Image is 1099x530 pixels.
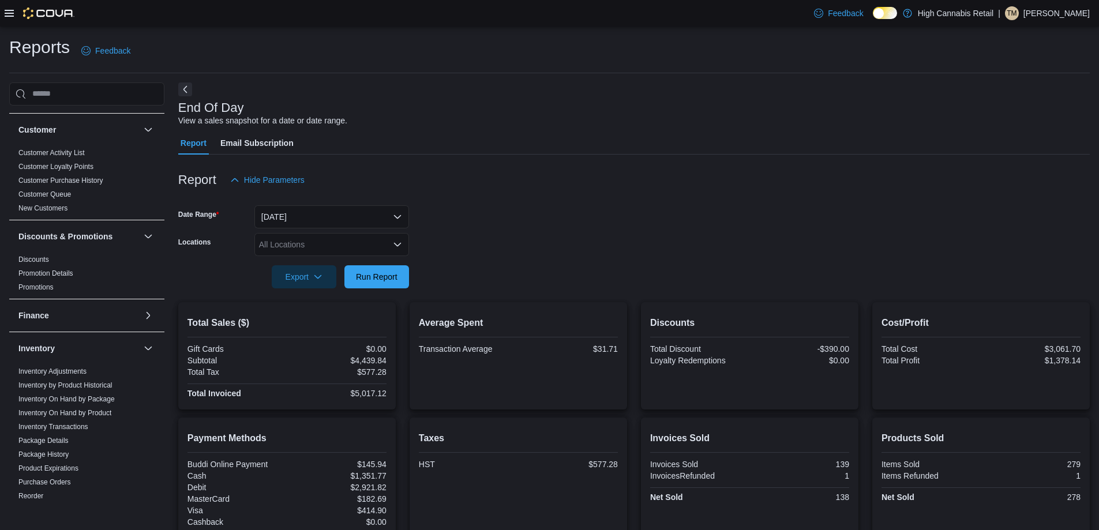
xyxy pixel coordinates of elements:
[289,517,387,527] div: $0.00
[356,271,397,283] span: Run Report
[18,269,73,278] span: Promotion Details
[882,316,1081,330] h2: Cost/Profit
[983,471,1081,480] div: 1
[18,190,71,198] a: Customer Queue
[9,364,164,521] div: Inventory
[141,309,155,322] button: Finance
[520,344,618,354] div: $31.71
[289,367,387,377] div: $577.28
[18,310,139,321] button: Finance
[18,450,69,458] a: Package History
[882,471,979,480] div: Items Refunded
[918,6,994,20] p: High Cannabis Retail
[141,230,155,243] button: Discounts & Promotions
[187,494,285,503] div: MasterCard
[650,460,748,469] div: Invoices Sold
[18,283,54,291] a: Promotions
[998,6,1000,20] p: |
[141,123,155,137] button: Customer
[18,492,43,500] a: Reorder
[1005,6,1019,20] div: Tonisha Misuraca
[18,162,93,171] span: Customer Loyalty Points
[187,316,387,330] h2: Total Sales ($)
[983,356,1081,365] div: $1,378.14
[18,163,93,171] a: Customer Loyalty Points
[393,240,402,249] button: Open list of options
[752,344,849,354] div: -$390.00
[187,471,285,480] div: Cash
[178,173,216,187] h3: Report
[752,471,849,480] div: 1
[289,494,387,503] div: $182.69
[828,7,863,19] span: Feedback
[187,460,285,469] div: Buddi Online Payment
[289,506,387,515] div: $414.90
[289,471,387,480] div: $1,351.77
[18,343,55,354] h3: Inventory
[809,2,868,25] a: Feedback
[419,316,618,330] h2: Average Spent
[141,341,155,355] button: Inventory
[650,316,849,330] h2: Discounts
[178,101,244,115] h3: End Of Day
[18,204,67,213] span: New Customers
[18,176,103,185] a: Customer Purchase History
[18,124,139,136] button: Customer
[752,356,849,365] div: $0.00
[18,269,73,277] a: Promotion Details
[983,493,1081,502] div: 278
[882,493,914,502] strong: Net Sold
[23,7,74,19] img: Cova
[178,210,219,219] label: Date Range
[1007,6,1017,20] span: TM
[18,422,88,431] span: Inventory Transactions
[18,367,87,376] span: Inventory Adjustments
[226,168,309,191] button: Hide Parameters
[18,176,103,185] span: Customer Purchase History
[279,265,329,288] span: Export
[77,39,135,62] a: Feedback
[752,493,849,502] div: 138
[18,231,112,242] h3: Discounts & Promotions
[873,19,873,20] span: Dark Mode
[18,124,56,136] h3: Customer
[419,431,618,445] h2: Taxes
[18,436,69,445] span: Package Details
[650,356,748,365] div: Loyalty Redemptions
[650,471,748,480] div: InvoicesRefunded
[1023,6,1090,20] p: [PERSON_NAME]
[344,265,409,288] button: Run Report
[18,478,71,486] a: Purchase Orders
[18,255,49,264] a: Discounts
[9,146,164,220] div: Customer
[289,356,387,365] div: $4,439.84
[95,45,130,57] span: Feedback
[178,82,192,96] button: Next
[187,506,285,515] div: Visa
[181,131,207,155] span: Report
[254,205,409,228] button: [DATE]
[650,493,683,502] strong: Net Sold
[18,381,112,389] a: Inventory by Product Historical
[272,265,336,288] button: Export
[18,464,78,473] span: Product Expirations
[419,344,516,354] div: Transaction Average
[18,204,67,212] a: New Customers
[187,389,241,398] strong: Total Invoiced
[289,483,387,492] div: $2,921.82
[289,389,387,398] div: $5,017.12
[289,344,387,354] div: $0.00
[419,460,516,469] div: HST
[244,174,305,186] span: Hide Parameters
[650,344,748,354] div: Total Discount
[18,409,111,417] a: Inventory On Hand by Product
[882,356,979,365] div: Total Profit
[18,395,115,403] a: Inventory On Hand by Package
[18,450,69,459] span: Package History
[18,231,139,242] button: Discounts & Promotions
[983,344,1081,354] div: $3,061.70
[220,131,294,155] span: Email Subscription
[9,253,164,299] div: Discounts & Promotions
